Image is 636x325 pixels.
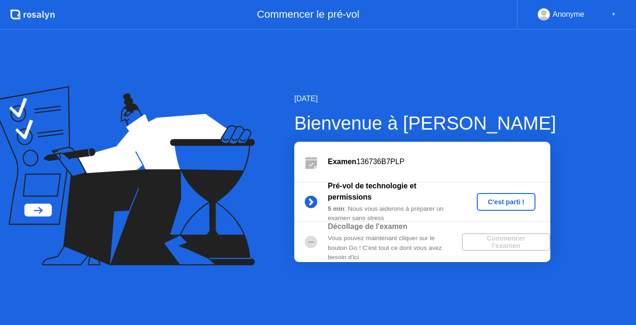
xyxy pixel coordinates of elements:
[328,156,550,167] div: 136736B7PLP
[328,182,416,201] b: Pré-vol de technologie et permissions
[480,198,532,206] div: C'est parti !
[477,193,536,211] button: C'est parti !
[611,8,616,21] div: ▼
[328,234,462,262] div: Vous pouvez maintenant cliquer sur le bouton Go ! C'est tout ce dont vous avez besoin d'ici
[462,233,550,251] button: Commencer l'examen
[294,109,556,137] div: Bienvenue à [PERSON_NAME]
[328,158,356,166] b: Examen
[466,235,547,249] div: Commencer l'examen
[328,222,407,230] b: Décollage de l'examen
[553,8,584,21] div: Anonyme
[294,93,556,104] div: [DATE]
[328,204,462,223] div: : Nous vous aiderons à préparer un examen sans stress
[328,205,345,212] b: 5 min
